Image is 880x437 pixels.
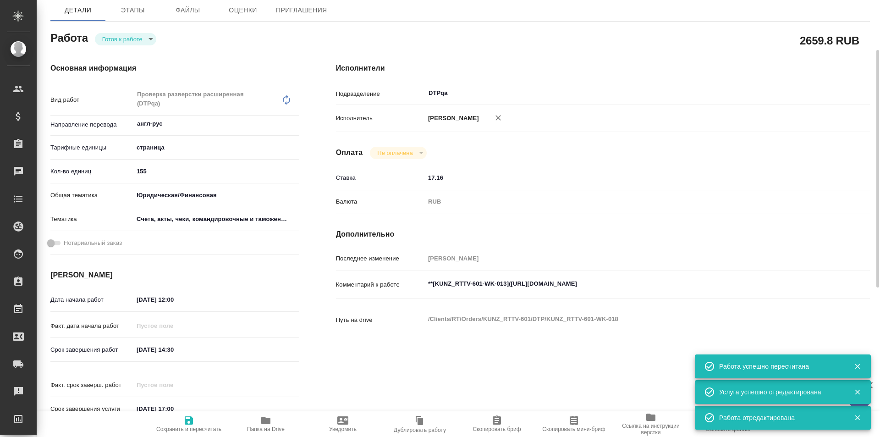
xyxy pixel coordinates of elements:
[848,388,867,396] button: Закрыть
[336,63,870,74] h4: Исполнители
[133,165,299,178] input: ✎ Введи что-нибудь
[50,95,133,105] p: Вид работ
[425,252,825,265] input: Пустое поле
[50,167,133,176] p: Кол-во единиц
[150,411,227,437] button: Сохранить и пересчитать
[719,413,840,422] div: Работа отредактирована
[156,426,221,432] span: Сохранить и пересчитать
[133,140,299,155] div: страница
[425,114,479,123] p: [PERSON_NAME]
[374,149,415,157] button: Не оплачена
[64,238,122,248] span: Нотариальный заказ
[166,5,210,16] span: Файлы
[99,35,145,43] button: Готов к работе
[425,276,825,292] textarea: **[KUNZ_RTTV-601-WK-013]([URL][DOMAIN_NAME]
[336,254,425,263] p: Последнее изменение
[848,414,867,422] button: Закрыть
[50,404,133,414] p: Срок завершения услуги
[50,29,88,45] h2: Работа
[50,120,133,129] p: Направление перевода
[133,319,214,332] input: Пустое поле
[50,191,133,200] p: Общая тематика
[800,33,859,48] h2: 2659.8 RUB
[133,378,214,392] input: Пустое поле
[50,143,133,152] p: Тарифные единицы
[336,315,425,325] p: Путь на drive
[50,321,133,331] p: Факт. дата начала работ
[425,171,825,184] input: ✎ Введи что-нибудь
[50,295,133,304] p: Дата начала работ
[133,211,299,227] div: Счета, акты, чеки, командировочные и таможенные документы
[689,411,766,437] button: Обновить файлы
[719,387,840,397] div: Услуга успешно отредактирована
[50,381,133,390] p: Факт. срок заверш. работ
[133,343,214,356] input: ✎ Введи что-нибудь
[50,270,299,281] h4: [PERSON_NAME]
[336,197,425,206] p: Валюта
[50,215,133,224] p: Тематика
[542,426,605,432] span: Скопировать мини-бриф
[719,362,840,371] div: Работа успешно пересчитана
[381,411,458,437] button: Дублировать работу
[56,5,100,16] span: Детали
[336,280,425,289] p: Комментарий к работе
[394,427,446,433] span: Дублировать работу
[473,426,521,432] span: Скопировать бриф
[336,229,870,240] h4: Дополнительно
[50,345,133,354] p: Срок завершения работ
[111,5,155,16] span: Этапы
[276,5,327,16] span: Приглашения
[227,411,304,437] button: Папка на Drive
[294,123,296,125] button: Open
[95,33,156,45] div: Готов к работе
[133,402,214,415] input: ✎ Введи что-нибудь
[612,411,689,437] button: Ссылка на инструкции верстки
[247,426,285,432] span: Папка на Drive
[425,311,825,327] textarea: /Clients/RT/Orders/KUNZ_RTTV-601/DTP/KUNZ_RTTV-601-WK-018
[133,188,299,203] div: Юридическая/Финансовая
[425,194,825,210] div: RUB
[535,411,612,437] button: Скопировать мини-бриф
[50,63,299,74] h4: Основная информация
[133,293,214,306] input: ✎ Введи что-нибудь
[336,173,425,183] p: Ставка
[618,423,684,436] span: Ссылка на инструкции верстки
[221,5,265,16] span: Оценки
[820,92,822,94] button: Open
[336,89,425,99] p: Подразделение
[488,108,508,128] button: Удалить исполнителя
[336,147,363,158] h4: Оплата
[336,114,425,123] p: Исполнитель
[329,426,357,432] span: Уведомить
[848,362,867,371] button: Закрыть
[304,411,381,437] button: Уведомить
[458,411,535,437] button: Скопировать бриф
[370,147,426,159] div: Готов к работе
